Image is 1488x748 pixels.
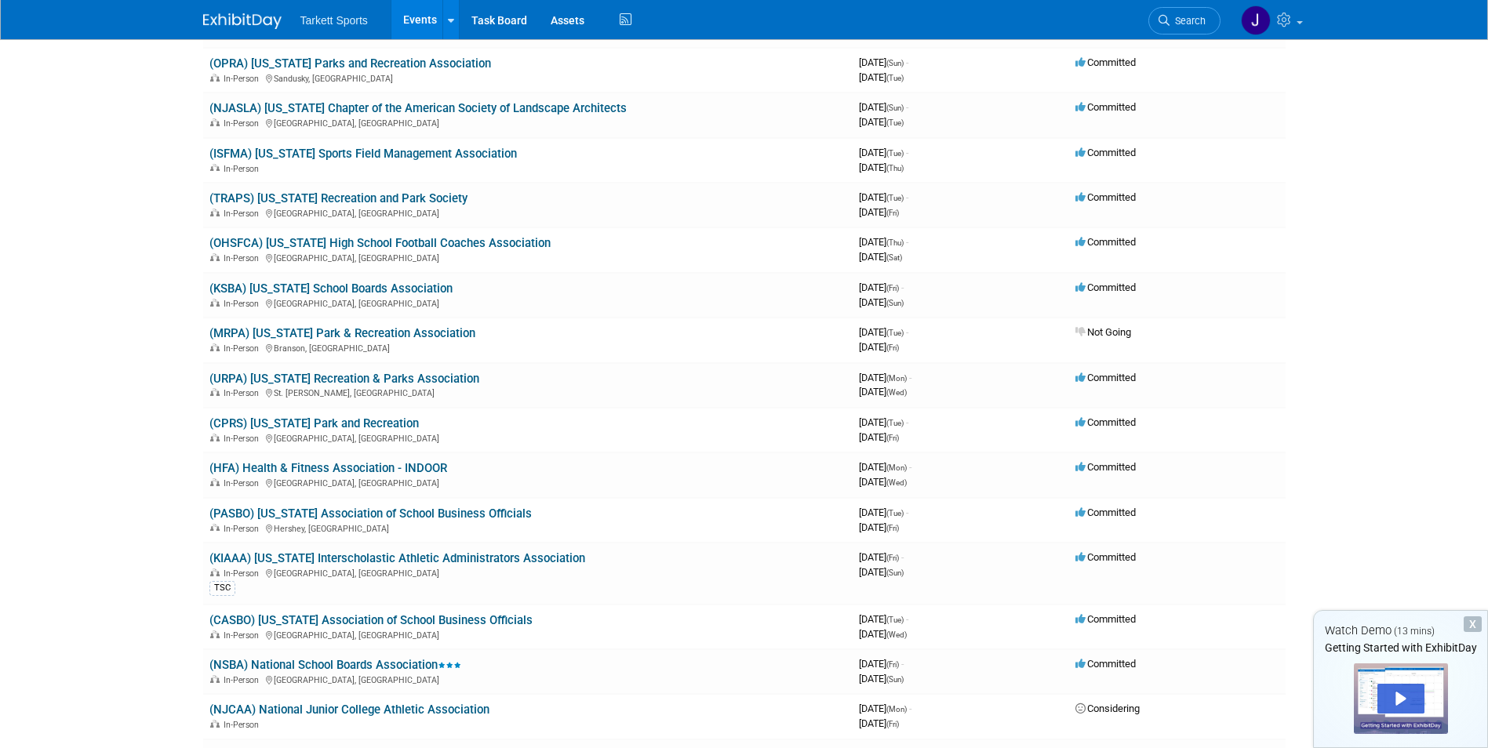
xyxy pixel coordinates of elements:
[859,386,907,398] span: [DATE]
[209,521,846,534] div: Hershey, [GEOGRAPHIC_DATA]
[210,434,220,441] img: In-Person Event
[1075,191,1136,203] span: Committed
[859,628,907,640] span: [DATE]
[886,238,904,247] span: (Thu)
[224,388,264,398] span: In-Person
[886,434,899,442] span: (Fri)
[1075,507,1136,518] span: Committed
[1241,5,1271,35] img: Jeff Meslow
[209,507,532,521] a: (PASBO) [US_STATE] Association of School Business Officials
[203,13,282,29] img: ExhibitDay
[1314,623,1487,639] div: Watch Demo
[886,419,904,427] span: (Tue)
[859,147,908,158] span: [DATE]
[210,164,220,172] img: In-Person Event
[886,284,899,292] span: (Fri)
[224,675,264,685] span: In-Person
[859,251,902,263] span: [DATE]
[210,253,220,261] img: In-Person Event
[886,59,904,67] span: (Sun)
[1075,326,1131,338] span: Not Going
[1314,640,1487,655] div: Getting Started with ExhibitDay
[859,717,899,729] span: [DATE]
[210,720,220,728] img: In-Person Event
[859,416,908,428] span: [DATE]
[209,296,846,309] div: [GEOGRAPHIC_DATA], [GEOGRAPHIC_DATA]
[859,658,904,670] span: [DATE]
[886,74,904,82] span: (Tue)
[1075,56,1136,68] span: Committed
[210,630,220,638] img: In-Person Event
[886,615,904,624] span: (Tue)
[906,101,908,113] span: -
[906,56,908,68] span: -
[886,209,899,217] span: (Fri)
[859,206,899,218] span: [DATE]
[209,613,533,627] a: (CASBO) [US_STATE] Association of School Business Officials
[209,56,491,71] a: (OPRA) [US_STATE] Parks and Recreation Association
[886,343,899,352] span: (Fri)
[886,524,899,532] span: (Fri)
[859,551,904,563] span: [DATE]
[886,299,904,307] span: (Sun)
[1075,281,1136,293] span: Committed
[901,281,904,293] span: -
[210,524,220,532] img: In-Person Event
[859,56,908,68] span: [DATE]
[906,191,908,203] span: -
[859,116,904,128] span: [DATE]
[859,341,899,353] span: [DATE]
[209,658,461,672] a: (NSBA) National School Boards Association
[209,581,235,595] div: TSC
[886,329,904,337] span: (Tue)
[906,326,908,338] span: -
[906,236,908,248] span: -
[210,299,220,307] img: In-Person Event
[886,705,907,714] span: (Mon)
[224,478,264,488] span: In-Person
[209,551,585,565] a: (KIAAA) [US_STATE] Interscholastic Athletic Administrators Association
[886,463,907,472] span: (Mon)
[209,431,846,444] div: [GEOGRAPHIC_DATA], [GEOGRAPHIC_DATA]
[224,343,264,354] span: In-Person
[210,209,220,216] img: In-Person Event
[886,675,904,684] span: (Sun)
[886,194,904,202] span: (Tue)
[1464,616,1482,632] div: Dismiss
[224,434,264,444] span: In-Person
[1394,626,1435,637] span: (13 mins)
[209,703,489,717] a: (NJCAA) National Junior College Athletic Association
[210,343,220,351] img: In-Person Event
[859,101,908,113] span: [DATE]
[859,476,907,488] span: [DATE]
[209,372,479,386] a: (URPA) [US_STATE] Recreation & Parks Association
[224,253,264,263] span: In-Person
[209,236,551,250] a: (OHSFCA) [US_STATE] High School Football Coaches Association
[886,509,904,517] span: (Tue)
[1075,147,1136,158] span: Committed
[886,149,904,158] span: (Tue)
[224,164,264,174] span: In-Person
[1075,416,1136,428] span: Committed
[859,281,904,293] span: [DATE]
[906,613,908,625] span: -
[209,386,846,398] div: St. [PERSON_NAME], [GEOGRAPHIC_DATA]
[859,703,911,714] span: [DATE]
[906,507,908,518] span: -
[1075,236,1136,248] span: Committed
[224,209,264,219] span: In-Person
[886,568,904,577] span: (Sun)
[210,478,220,486] img: In-Person Event
[1075,551,1136,563] span: Committed
[1075,613,1136,625] span: Committed
[859,613,908,625] span: [DATE]
[1075,461,1136,473] span: Committed
[859,507,908,518] span: [DATE]
[886,253,902,262] span: (Sat)
[209,116,846,129] div: [GEOGRAPHIC_DATA], [GEOGRAPHIC_DATA]
[209,416,419,430] a: (CPRS) [US_STATE] Park and Recreation
[886,374,907,383] span: (Mon)
[1075,703,1140,714] span: Considering
[209,326,475,340] a: (MRPA) [US_STATE] Park & Recreation Association
[209,71,846,84] div: Sandusky, [GEOGRAPHIC_DATA]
